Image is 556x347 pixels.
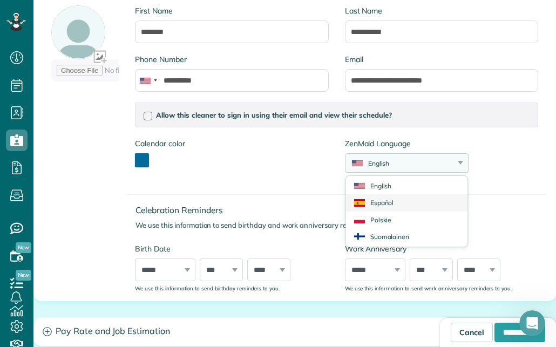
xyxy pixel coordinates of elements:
label: Work Anniversary [345,243,538,254]
label: Phone Number [135,54,328,65]
div: 1Add your first cleaner [20,158,196,175]
span: Home [16,275,38,282]
a: Pay Rate and Job Estimation [34,318,555,345]
div: Experience how you can manage your cleaners and their availability. [42,180,188,202]
div: Close [189,4,209,24]
button: Tasks [162,248,216,291]
label: Last Name [345,5,538,16]
label: Email [345,54,538,65]
a: Add cleaner [42,211,110,233]
p: About 10 minutes [138,116,205,127]
button: Messages [54,248,108,291]
span: Allow this cleaner to sign in using their email and view their schedule? [156,111,392,119]
li: Polskie [346,212,467,228]
label: Birth Date [135,243,328,254]
span: New [16,242,31,253]
div: United States: +1 [135,70,160,91]
div: Add cleaner [42,202,188,233]
button: toggle color picker dialog [135,153,149,167]
span: Tasks [177,275,200,282]
span: Help [126,275,144,282]
div: Add your first cleaner [42,162,183,173]
div: Run your business like a Pro, [15,42,201,80]
div: Amar from ZenMaid [82,90,155,101]
p: We use this information to send birthday and work anniversary reminders to you. [135,220,546,230]
li: English [346,178,467,194]
li: Español [346,194,467,211]
h1: Tasks [92,5,126,23]
div: English [345,159,455,168]
img: Profile image for Amar [60,87,78,104]
sub: We use this information to send work anniversary reminders to you. [345,285,512,291]
label: First Name [135,5,328,16]
button: Help [108,248,162,291]
h4: Celebration Reminders [135,206,546,215]
p: 9 steps [11,116,38,127]
li: Suomalainen [346,228,467,245]
label: ZenMaid Language [345,138,469,149]
sub: We use this information to send birthday reminders to you. [135,285,280,291]
label: Calendar color [135,138,185,149]
a: Cancel [451,323,493,342]
span: Messages [63,275,100,282]
span: New [16,270,31,281]
iframe: Intercom live chat [519,310,545,336]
